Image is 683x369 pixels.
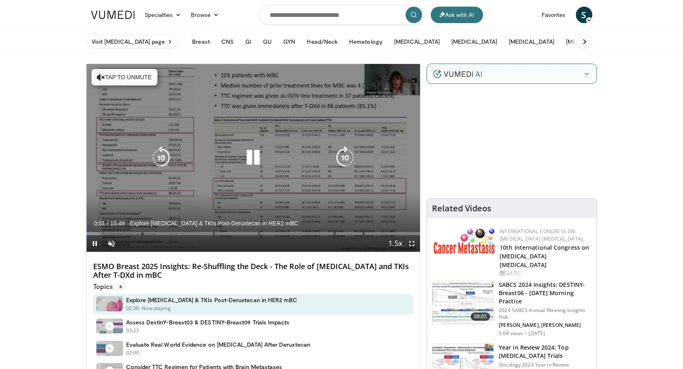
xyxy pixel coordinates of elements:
[240,33,256,50] button: GI
[432,281,591,337] a: 08:05 SABCS 2024 Insights: DESTINY-Breast06 - [DATE] Morning Practice 2024 SABCS Annual Meeting I...
[434,228,495,254] img: 6ff8bc22-9509-4454-a4f8-ac79dd3b8976.png.150x105_q85_autocrop_double_scale_upscale_version-0.2.png
[92,69,157,85] button: Tap to unmute
[344,33,387,50] button: Hematology
[126,341,310,348] h4: Evaluate Real World Evidence on [MEDICAL_DATA] After Deruxtecan
[93,282,125,291] p: Topics
[499,343,591,360] h3: Year in Review 2024: Top [MEDICAL_DATA] Trials
[499,322,591,329] p: [PERSON_NAME], [PERSON_NAME]
[86,35,179,49] a: Visit [MEDICAL_DATA] page
[258,33,277,50] button: GU
[500,228,583,242] a: International Congress on [MEDICAL_DATA] [MEDICAL_DATA]
[91,11,135,19] img: VuMedi Logo
[94,220,105,227] span: 0:01
[537,7,571,23] a: Favorites
[499,362,591,368] p: Oncology 2024 Year in Review
[87,235,103,252] button: Pause
[140,7,186,23] a: Specialties
[110,220,124,227] span: 15:49
[186,7,224,23] a: Browse
[500,270,590,277] div: [DATE]
[129,220,298,227] span: Explore [MEDICAL_DATA] & TKIs Post-Deruxtecan in HER2 mBC
[499,307,591,320] p: 2024 SABCS Annual Meeting Insights Hub
[87,232,420,235] div: Progress Bar
[576,7,592,23] a: S
[126,327,139,334] p: 03:23
[499,281,591,305] h3: SABCS 2024 Insights: DESTINY-Breast06 - [DATE] Morning Practice
[116,282,125,291] span: 6
[471,312,491,321] span: 08:05
[504,33,559,50] button: [MEDICAL_DATA]
[525,330,527,337] div: ·
[126,305,139,312] p: 02:38
[450,90,574,193] iframe: Advertisement
[139,305,171,312] p: - Now playing
[389,33,445,50] button: [MEDICAL_DATA]
[107,220,109,227] span: /
[126,319,290,326] h4: Assess DestinY-Breast03 & DESTINY-Breast09 Trials Impacts
[103,235,120,252] button: Unmute
[433,70,482,78] img: vumedi-ai-logo.v2.svg
[187,33,214,50] button: Breast
[432,203,491,213] h4: Related Videos
[528,330,545,337] p: [DATE]
[500,244,589,269] a: 10th International Congress on [MEDICAL_DATA] [MEDICAL_DATA]
[93,262,414,280] h4: ESMO Breast 2025 Insights: Re-Shuffling the Deck - The Role of [MEDICAL_DATA] and TKIs After T-DX...
[259,5,424,25] input: Search topics, interventions
[126,296,298,304] h4: Explore [MEDICAL_DATA] & TKIs Post-Deruxtecan in HER2 mBC
[446,33,502,50] button: [MEDICAL_DATA]
[431,7,483,23] button: Ask with AI
[302,33,343,50] button: Head/Neck
[499,330,523,337] p: 5.6K views
[278,33,300,50] button: GYN
[126,349,139,357] p: 02:09
[216,33,239,50] button: CNS
[561,33,617,50] button: [MEDICAL_DATA]
[404,235,420,252] button: Fullscreen
[87,64,420,252] video-js: Video Player
[387,235,404,252] button: Playback Rate
[432,281,493,324] img: 8745690b-123d-4c02-82ab-7e27427bd91b.150x105_q85_crop-smart_upscale.jpg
